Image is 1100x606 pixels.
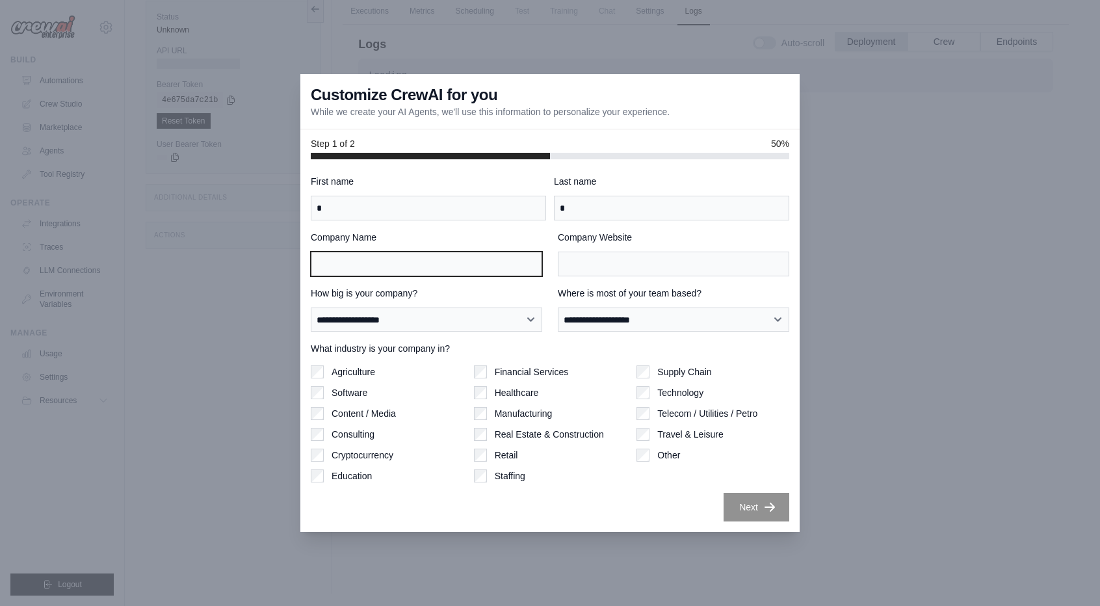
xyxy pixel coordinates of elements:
label: Real Estate & Construction [495,428,604,441]
span: Step 1 of 2 [311,137,355,150]
label: Travel & Leisure [657,428,723,441]
label: How big is your company? [311,287,542,300]
button: Next [724,493,789,521]
label: Cryptocurrency [332,449,393,462]
label: Other [657,449,680,462]
label: First name [311,175,546,188]
label: Retail [495,449,518,462]
label: Financial Services [495,365,569,378]
label: Last name [554,175,789,188]
label: Agriculture [332,365,375,378]
label: Healthcare [495,386,539,399]
iframe: Chat Widget [1035,544,1100,606]
span: 50% [771,137,789,150]
p: While we create your AI Agents, we'll use this information to personalize your experience. [311,105,670,118]
label: Technology [657,386,703,399]
h3: Customize CrewAI for you [311,85,497,105]
label: What industry is your company in? [311,342,789,355]
label: Where is most of your team based? [558,287,789,300]
div: 채팅 위젯 [1035,544,1100,606]
label: Supply Chain [657,365,711,378]
label: Manufacturing [495,407,553,420]
label: Company Name [311,231,542,244]
label: Software [332,386,367,399]
label: Telecom / Utilities / Petro [657,407,757,420]
label: Staffing [495,469,525,482]
label: Company Website [558,231,789,244]
label: Education [332,469,372,482]
label: Consulting [332,428,374,441]
label: Content / Media [332,407,396,420]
